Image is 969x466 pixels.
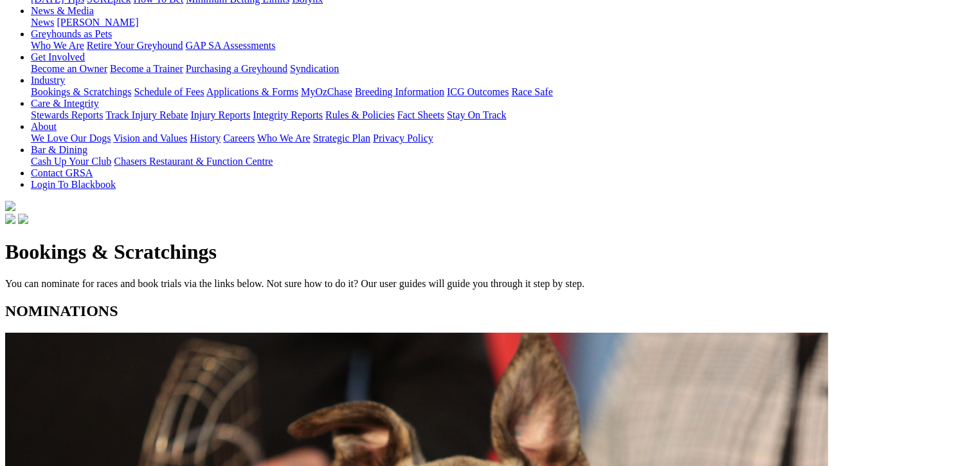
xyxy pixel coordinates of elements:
a: News & Media [31,5,94,16]
a: [PERSON_NAME] [57,17,138,28]
a: Applications & Forms [206,86,298,97]
a: Get Involved [31,51,85,62]
a: Chasers Restaurant & Function Centre [114,156,273,167]
a: MyOzChase [301,86,352,97]
a: ICG Outcomes [447,86,509,97]
a: Injury Reports [190,109,250,120]
div: Industry [31,86,964,98]
a: Become a Trainer [110,63,183,74]
a: Privacy Policy [373,133,433,144]
a: Retire Your Greyhound [87,40,183,51]
img: facebook.svg [5,214,15,224]
img: twitter.svg [18,214,28,224]
a: Greyhounds as Pets [31,28,112,39]
a: Breeding Information [355,86,444,97]
div: Get Involved [31,63,964,75]
div: Greyhounds as Pets [31,40,964,51]
h2: NOMINATIONS [5,303,964,320]
p: You can nominate for races and book trials via the links below. Not sure how to do it? Our user g... [5,278,964,290]
h1: Bookings & Scratchings [5,240,964,264]
a: Bar & Dining [31,144,87,155]
div: News & Media [31,17,964,28]
a: Login To Blackbook [31,179,116,190]
a: We Love Our Dogs [31,133,111,144]
a: Purchasing a Greyhound [186,63,287,74]
a: News [31,17,54,28]
a: Strategic Plan [313,133,370,144]
a: Fact Sheets [397,109,444,120]
a: GAP SA Assessments [186,40,276,51]
img: logo-grsa-white.png [5,201,15,211]
a: Stewards Reports [31,109,103,120]
a: Who We Are [31,40,84,51]
a: Race Safe [511,86,552,97]
a: Stay On Track [447,109,506,120]
a: Who We Are [257,133,311,144]
a: History [190,133,221,144]
a: Care & Integrity [31,98,99,109]
a: Careers [223,133,255,144]
div: Care & Integrity [31,109,964,121]
a: Track Injury Rebate [105,109,188,120]
a: Integrity Reports [253,109,323,120]
div: About [31,133,964,144]
a: About [31,121,57,132]
a: Contact GRSA [31,167,93,178]
a: Become an Owner [31,63,107,74]
a: Industry [31,75,65,86]
a: Syndication [290,63,339,74]
a: Bookings & Scratchings [31,86,131,97]
a: Rules & Policies [325,109,395,120]
div: Bar & Dining [31,156,964,167]
a: Cash Up Your Club [31,156,111,167]
a: Schedule of Fees [134,86,204,97]
a: Vision and Values [113,133,187,144]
